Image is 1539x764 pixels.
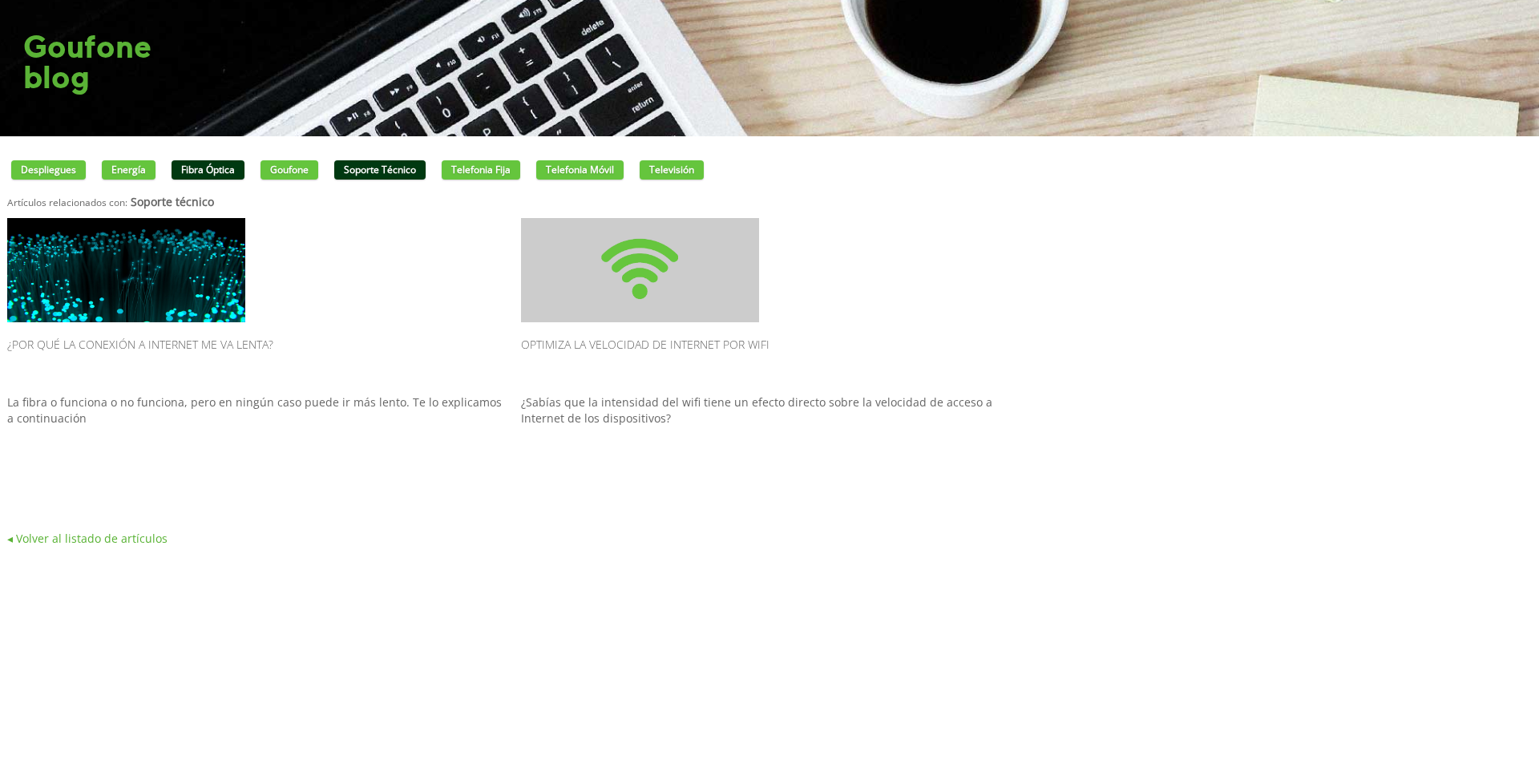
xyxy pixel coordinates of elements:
[172,160,244,180] a: Fibra óptica
[7,531,168,546] a: ◂ Volver al listado de artículos
[442,160,520,180] a: Telefonia fija
[131,194,214,209] strong: Soporte técnico
[536,160,624,180] a: Telefonia móvil
[7,218,245,322] img: ...
[11,160,86,180] a: Despliegues
[7,330,505,386] h2: ¿Por qué la conexión a Internet me va lenta?
[521,218,759,322] img: ...
[521,394,1019,475] p: ¿Sabías que la intensidad del wifi tiene un efecto directo sobre la velocidad de acceso a Interne...
[102,160,156,180] a: Energía
[521,330,1019,386] h2: Optimiza la velocidad de Internet por wifi
[261,160,318,180] a: Goufone
[640,160,704,180] a: Televisión
[334,160,426,180] a: Soporte técnico
[521,218,1019,475] a: Optimiza la velocidad de Internet por wifi ¿Sabías que la intensidad del wifi tiene un efecto dir...
[23,32,151,93] h1: Goufone blog
[7,394,505,475] p: La fibra o funciona o no funciona, pero en ningún caso puede ir más lento. Te lo explicamos a con...
[7,218,505,475] a: ¿Por qué la conexión a Internet me va lenta? La fibra o funciona o no funciona, pero en ningún ca...
[7,196,127,208] small: Artículos relacionados con:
